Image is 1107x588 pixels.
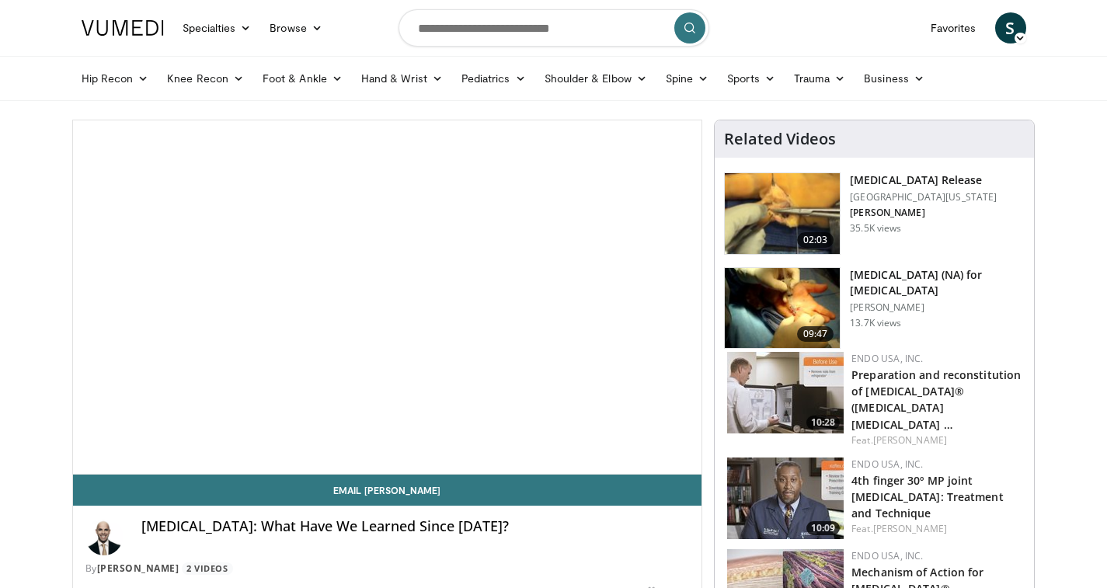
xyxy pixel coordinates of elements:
[399,9,709,47] input: Search topics, interventions
[73,120,702,475] video-js: Video Player
[182,562,233,576] a: 2 Videos
[452,63,535,94] a: Pediatrics
[851,352,923,365] a: Endo USA, Inc.
[850,191,997,204] p: [GEOGRAPHIC_DATA][US_STATE]
[851,433,1022,447] div: Feat.
[785,63,855,94] a: Trauma
[158,63,253,94] a: Knee Recon
[173,12,261,43] a: Specialties
[72,63,158,94] a: Hip Recon
[851,522,1022,536] div: Feat.
[656,63,718,94] a: Spine
[806,521,840,535] span: 10:09
[850,207,997,219] p: [PERSON_NAME]
[725,268,840,349] img: atik_3.png.150x105_q85_crop-smart_upscale.jpg
[850,172,997,188] h3: [MEDICAL_DATA] Release
[727,458,844,539] a: 10:09
[724,172,1025,255] a: 02:03 [MEDICAL_DATA] Release [GEOGRAPHIC_DATA][US_STATE] [PERSON_NAME] 35.5K views
[873,433,947,447] a: [PERSON_NAME]
[85,562,690,576] div: By
[851,549,923,562] a: Endo USA, Inc.
[718,63,785,94] a: Sports
[260,12,332,43] a: Browse
[806,416,840,430] span: 10:28
[85,518,123,555] img: Avatar
[253,63,352,94] a: Foot & Ankle
[97,562,179,575] a: [PERSON_NAME]
[855,63,934,94] a: Business
[797,326,834,342] span: 09:47
[921,12,986,43] a: Favorites
[352,63,452,94] a: Hand & Wrist
[851,458,923,471] a: Endo USA, Inc.
[727,352,844,433] a: 10:28
[850,301,1025,314] p: [PERSON_NAME]
[724,130,836,148] h4: Related Videos
[724,267,1025,350] a: 09:47 [MEDICAL_DATA] (NA) for [MEDICAL_DATA] [PERSON_NAME] 13.7K views
[73,475,702,506] a: Email [PERSON_NAME]
[851,367,1021,431] a: Preparation and reconstitution of [MEDICAL_DATA]® ([MEDICAL_DATA] [MEDICAL_DATA] …
[727,352,844,433] img: ab89541e-13d0-49f0-812b-38e61ef681fd.150x105_q85_crop-smart_upscale.jpg
[850,222,901,235] p: 35.5K views
[141,518,690,535] h4: [MEDICAL_DATA]: What Have We Learned Since [DATE]?
[727,458,844,539] img: 8065f212-d011-4f4d-b273-cea272d03683.150x105_q85_crop-smart_upscale.jpg
[535,63,656,94] a: Shoulder & Elbow
[995,12,1026,43] a: S
[851,473,1004,520] a: 4th finger 30º MP joint [MEDICAL_DATA]: Treatment and Technique
[82,20,164,36] img: VuMedi Logo
[797,232,834,248] span: 02:03
[850,317,901,329] p: 13.7K views
[850,267,1025,298] h3: [MEDICAL_DATA] (NA) for [MEDICAL_DATA]
[725,173,840,254] img: 38790_0000_3.png.150x105_q85_crop-smart_upscale.jpg
[873,522,947,535] a: [PERSON_NAME]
